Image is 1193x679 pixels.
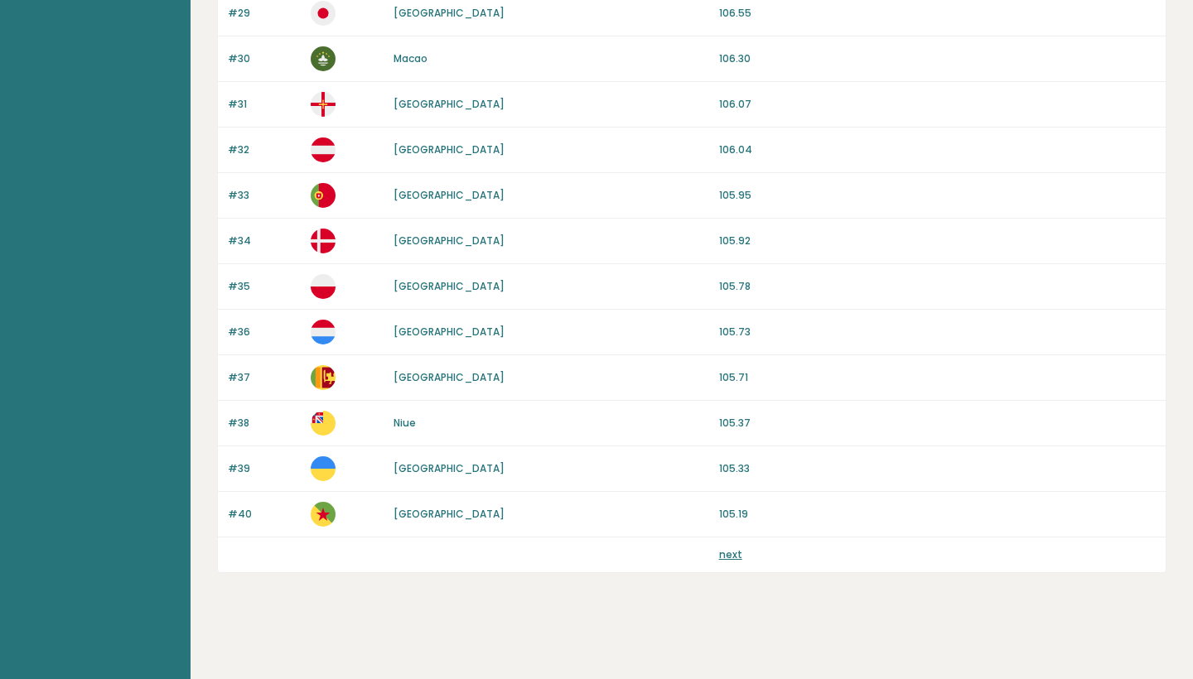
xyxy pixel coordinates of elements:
p: #30 [228,51,301,66]
p: #29 [228,6,301,21]
p: 105.95 [719,188,1156,203]
a: [GEOGRAPHIC_DATA] [394,6,505,20]
a: [GEOGRAPHIC_DATA] [394,142,505,157]
p: 105.33 [719,461,1156,476]
p: #31 [228,97,301,112]
a: [GEOGRAPHIC_DATA] [394,188,505,202]
p: 105.73 [719,325,1156,339]
p: 106.04 [719,142,1156,157]
img: dk.svg [311,229,336,253]
img: lu.svg [311,320,336,344]
img: mo.svg [311,46,336,71]
a: [GEOGRAPHIC_DATA] [394,234,505,248]
p: 105.37 [719,416,1156,431]
p: #32 [228,142,301,157]
a: [GEOGRAPHIC_DATA] [394,279,505,293]
img: gg.svg [311,92,336,117]
img: jp.svg [311,1,336,26]
a: next [719,547,742,561]
a: [GEOGRAPHIC_DATA] [394,325,505,339]
p: 105.19 [719,507,1156,522]
p: #35 [228,279,301,294]
p: 106.30 [719,51,1156,66]
p: #37 [228,370,301,385]
p: 106.55 [719,6,1156,21]
p: 105.78 [719,279,1156,294]
a: [GEOGRAPHIC_DATA] [394,370,505,384]
p: 105.71 [719,370,1156,385]
img: pt.svg [311,183,336,208]
a: Macao [394,51,427,65]
a: Niue [394,416,416,430]
a: [GEOGRAPHIC_DATA] [394,461,505,475]
p: 106.07 [719,97,1156,112]
img: nu.svg [311,411,336,436]
a: [GEOGRAPHIC_DATA] [394,507,505,521]
p: #36 [228,325,301,339]
p: #40 [228,507,301,522]
img: at.svg [311,137,336,162]
a: [GEOGRAPHIC_DATA] [394,97,505,111]
img: lk.svg [311,365,336,390]
p: #33 [228,188,301,203]
img: ua.svg [311,456,336,481]
p: #34 [228,234,301,248]
p: #39 [228,461,301,476]
p: 105.92 [719,234,1156,248]
p: #38 [228,416,301,431]
img: pl.svg [311,274,336,299]
img: gf.svg [311,502,336,527]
